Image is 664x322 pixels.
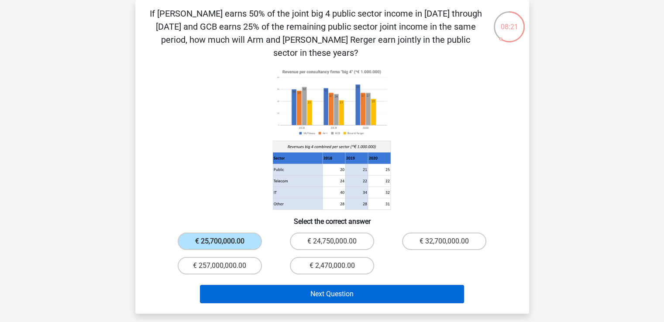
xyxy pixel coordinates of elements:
[402,233,486,250] label: € 32,700,000.00
[290,233,374,250] label: € 24,750,000.00
[493,10,526,32] div: 08:21
[290,257,374,274] label: € 2,470,000.00
[149,7,482,59] p: If [PERSON_NAME] earns 50% of the joint big 4 public sector income in [DATE] through [DATE] and G...
[178,257,262,274] label: € 257,000,000.00
[149,210,515,226] h6: Select the correct answer
[200,285,464,303] button: Next Question
[178,233,262,250] label: € 25,700,000.00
